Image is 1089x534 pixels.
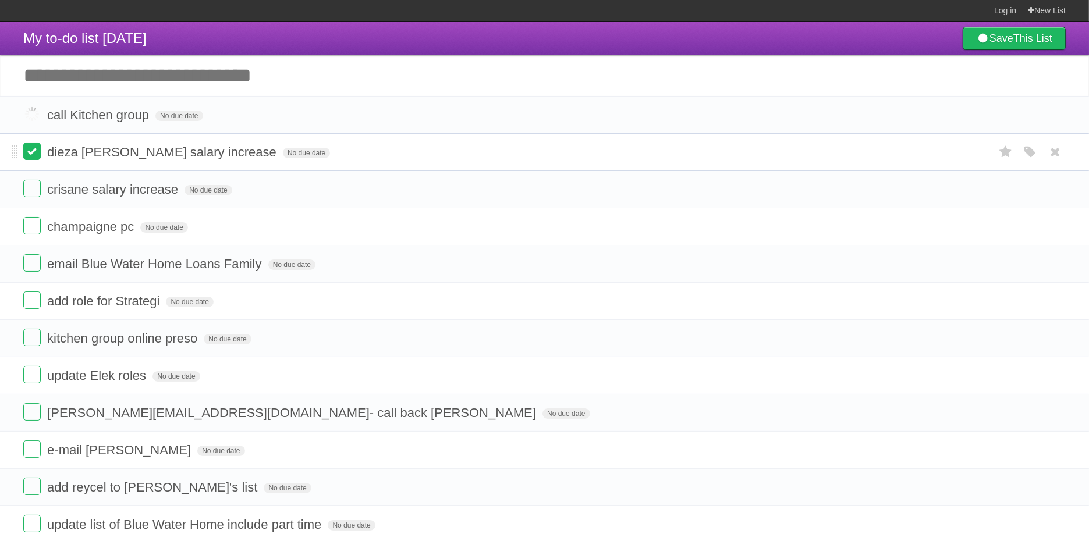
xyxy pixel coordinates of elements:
span: update Elek roles [47,368,149,383]
label: Done [23,478,41,495]
span: No due date [185,185,232,195]
span: update list of Blue Water Home include part time [47,517,324,532]
span: e-mail [PERSON_NAME] [47,443,194,457]
label: Done [23,403,41,421]
label: Done [23,254,41,272]
span: call Kitchen group [47,108,152,122]
span: No due date [197,446,244,456]
span: No due date [264,483,311,493]
span: champaigne pc [47,219,137,234]
span: No due date [152,371,200,382]
span: No due date [328,520,375,531]
label: Done [23,217,41,234]
b: This List [1013,33,1052,44]
label: Done [23,105,41,123]
label: Done [23,291,41,309]
span: No due date [204,334,251,344]
span: No due date [283,148,330,158]
span: My to-do list [DATE] [23,30,147,46]
label: Done [23,180,41,197]
span: No due date [140,222,187,233]
label: Star task [995,143,1017,162]
label: Done [23,366,41,383]
a: SaveThis List [963,27,1066,50]
label: Done [23,515,41,532]
span: [PERSON_NAME][EMAIL_ADDRESS][DOMAIN_NAME] - call back [PERSON_NAME] [47,405,539,420]
span: No due date [155,111,203,121]
span: crisane salary increase [47,182,181,197]
span: No due date [166,297,213,307]
span: email Blue Water Home Loans Family [47,257,264,271]
span: kitchen group online preso [47,331,200,346]
label: Done [23,143,41,160]
span: add role for Strategi [47,294,162,308]
span: dieza [PERSON_NAME] salary increase [47,145,279,159]
span: No due date [542,408,590,419]
label: Done [23,329,41,346]
label: Done [23,440,41,458]
span: add reycel to [PERSON_NAME]'s list [47,480,260,494]
span: No due date [268,259,315,270]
